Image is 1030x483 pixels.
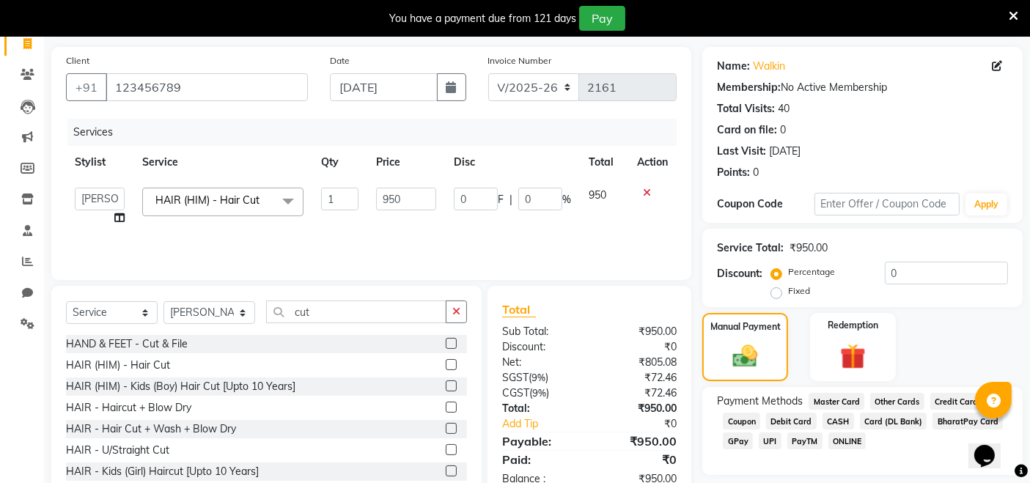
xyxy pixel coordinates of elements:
[717,266,762,281] div: Discount:
[580,146,628,179] th: Total
[725,342,765,371] img: _cash.svg
[717,80,781,95] div: Membership:
[66,54,89,67] label: Client
[723,432,753,449] span: GPay
[330,54,350,67] label: Date
[589,401,688,416] div: ₹950.00
[502,371,529,384] span: SGST
[965,193,1007,215] button: Apply
[766,413,817,429] span: Debit Card
[491,401,589,416] div: Total:
[589,188,606,202] span: 950
[717,122,777,138] div: Card on file:
[717,59,750,74] div: Name:
[491,451,589,468] div: Paid:
[66,421,236,437] div: HAIR - Hair Cut + Wash + Blow Dry
[502,386,529,399] span: CGST
[753,165,759,180] div: 0
[828,319,878,332] label: Redemption
[66,146,133,179] th: Stylist
[66,336,188,352] div: HAND & FEET - Cut & File
[780,122,786,138] div: 0
[260,193,266,207] a: x
[823,413,854,429] span: CASH
[491,355,589,370] div: Net:
[828,432,867,449] span: ONLINE
[66,73,107,101] button: +91
[155,193,260,207] span: HAIR (HIM) - Hair Cut
[759,432,781,449] span: UPI
[778,101,790,117] div: 40
[809,393,864,410] span: Master Card
[491,432,589,450] div: Payable:
[589,386,688,401] div: ₹72.46
[531,372,545,383] span: 9%
[498,192,504,207] span: F
[579,6,625,31] button: Pay
[790,240,828,256] div: ₹950.00
[389,11,576,26] div: You have a payment due from 121 days
[491,416,606,432] a: Add Tip
[787,432,823,449] span: PayTM
[723,413,760,429] span: Coupon
[717,144,766,159] div: Last Visit:
[266,301,446,323] input: Search or Scan
[589,370,688,386] div: ₹72.46
[312,146,367,179] th: Qty
[66,464,259,479] div: HAIR - Kids (Girl) Haircut [Upto 10 Years]
[710,320,781,333] label: Manual Payment
[67,119,688,146] div: Services
[562,192,571,207] span: %
[968,424,1015,468] iframe: chat widget
[491,386,589,401] div: ( )
[717,394,803,409] span: Payment Methods
[445,146,580,179] th: Disc
[66,443,169,458] div: HAIR - U/Straight Cut
[133,146,312,179] th: Service
[788,265,835,279] label: Percentage
[628,146,677,179] th: Action
[66,400,191,416] div: HAIR - Haircut + Blow Dry
[717,101,775,117] div: Total Visits:
[491,324,589,339] div: Sub Total:
[491,339,589,355] div: Discount:
[367,146,445,179] th: Price
[930,393,983,410] span: Credit Card
[717,80,1008,95] div: No Active Membership
[491,370,589,386] div: ( )
[769,144,801,159] div: [DATE]
[717,196,814,212] div: Coupon Code
[717,165,750,180] div: Points:
[606,416,688,432] div: ₹0
[66,379,295,394] div: HAIR (HIM) - Kids (Boy) Hair Cut [Upto 10 Years]
[502,302,536,317] span: Total
[589,339,688,355] div: ₹0
[717,240,784,256] div: Service Total:
[589,324,688,339] div: ₹950.00
[860,413,927,429] span: Card (DL Bank)
[932,413,1003,429] span: BharatPay Card
[870,393,924,410] span: Other Cards
[532,387,546,399] span: 9%
[66,358,170,373] div: HAIR (HIM) - Hair Cut
[488,54,552,67] label: Invoice Number
[510,192,512,207] span: |
[832,341,874,373] img: _gift.svg
[814,193,960,215] input: Enter Offer / Coupon Code
[106,73,308,101] input: Search by Name/Mobile/Email/Code
[589,451,688,468] div: ₹0
[589,355,688,370] div: ₹805.08
[589,432,688,450] div: ₹950.00
[788,284,810,298] label: Fixed
[753,59,785,74] a: Walkin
